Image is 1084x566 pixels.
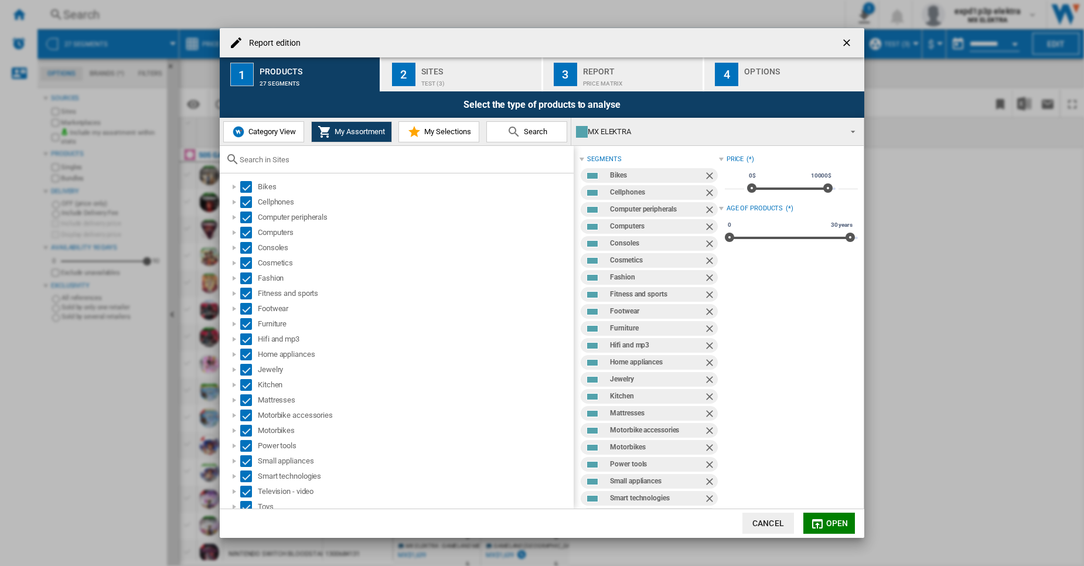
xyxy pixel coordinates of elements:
div: Age of products [727,204,783,213]
md-checkbox: Select [240,318,258,330]
div: Toys [258,501,572,513]
md-checkbox: Select [240,227,258,238]
div: Computer peripherals [610,202,703,217]
span: My Assortment [332,127,385,136]
ng-md-icon: Remove [704,493,718,507]
ng-md-icon: Remove [704,187,718,201]
div: Power tools [258,440,572,452]
div: 2 [392,63,415,86]
ng-md-icon: Remove [704,340,718,354]
div: Motorbike accessories [258,410,572,421]
md-checkbox: Select [240,242,258,254]
div: Footwear [610,304,703,319]
div: Small appliances [610,474,703,489]
div: Products [260,62,375,74]
ng-md-icon: getI18NText('BUTTONS.CLOSE_DIALOG') [841,37,855,51]
md-checkbox: Select [240,364,258,376]
div: Hifi and mp3 [610,338,703,353]
button: 3 Report Price Matrix [543,57,704,91]
div: Power tools [610,457,703,472]
md-checkbox: Select [240,257,258,269]
div: Cosmetics [258,257,572,269]
md-checkbox: Select [240,425,258,437]
ng-md-icon: Remove [704,408,718,422]
div: Mattresses [258,394,572,406]
div: Consoles [258,242,572,254]
div: Computers [258,227,572,238]
input: Search in Sites [240,155,568,164]
md-checkbox: Select [240,349,258,360]
ng-md-icon: Remove [704,289,718,303]
div: Cosmetics [610,253,703,268]
div: Computer peripherals [258,212,572,223]
button: Cancel [742,513,794,534]
button: My Selections [398,121,479,142]
div: Bikes [610,168,703,183]
div: Options [744,62,860,74]
button: Category View [223,121,304,142]
md-checkbox: Select [240,333,258,345]
div: 1 [230,63,254,86]
div: Furniture [258,318,572,330]
div: Consoles [610,236,703,251]
md-checkbox: Select [240,272,258,284]
ng-md-icon: Remove [704,221,718,235]
div: Smart technologies [258,470,572,482]
div: Kitchen [258,379,572,391]
div: Price Matrix [583,74,698,87]
div: Computers [610,219,703,234]
div: Jewelry [610,372,703,387]
ng-md-icon: Remove [704,425,718,439]
div: Home appliances [610,355,703,370]
img: wiser-icon-blue.png [231,125,246,139]
div: Kitchen [610,389,703,404]
md-checkbox: Select [240,181,258,193]
div: Mattresses [610,406,703,421]
ng-md-icon: Remove [704,323,718,337]
md-checkbox: Select [240,379,258,391]
md-checkbox: Select [240,410,258,421]
div: Small appliances [258,455,572,467]
button: Open [803,513,855,534]
div: Motorbike accessories [610,423,703,438]
h4: Report edition [243,37,301,49]
div: Select the type of products to analyse [220,91,864,118]
div: Motorbikes [610,440,703,455]
div: Television - video [258,486,572,497]
ng-md-icon: Remove [704,170,718,184]
span: Search [521,127,547,136]
ng-md-icon: Remove [704,238,718,252]
div: 4 [715,63,738,86]
span: 0$ [747,171,758,180]
div: Cellphones [610,185,703,200]
ng-md-icon: Remove [704,442,718,456]
div: Hifi and mp3 [258,333,572,345]
span: Category View [246,127,296,136]
md-checkbox: Select [240,501,258,513]
ng-md-icon: Remove [704,204,718,218]
md-checkbox: Select [240,196,258,208]
div: MX ELEKTRA [576,124,840,140]
div: Fashion [610,270,703,285]
div: Fashion [258,272,572,284]
button: My Assortment [311,121,392,142]
div: Price [727,155,744,164]
ng-md-icon: Remove [704,476,718,490]
md-checkbox: Select [240,455,258,467]
md-checkbox: Select [240,212,258,223]
div: Jewelry [258,364,572,376]
div: Report [583,62,698,74]
div: Cellphones [258,196,572,208]
div: Smart technologies [610,491,703,506]
div: 3 [554,63,577,86]
div: segments [587,155,621,164]
span: 0 [726,220,733,230]
ng-md-icon: Remove [704,306,718,320]
button: Search [486,121,567,142]
ng-md-icon: Remove [704,272,718,286]
div: Fitness and sports [258,288,572,299]
md-checkbox: Select [240,303,258,315]
ng-md-icon: Remove [704,255,718,269]
md-checkbox: Select [240,394,258,406]
span: My Selections [421,127,471,136]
